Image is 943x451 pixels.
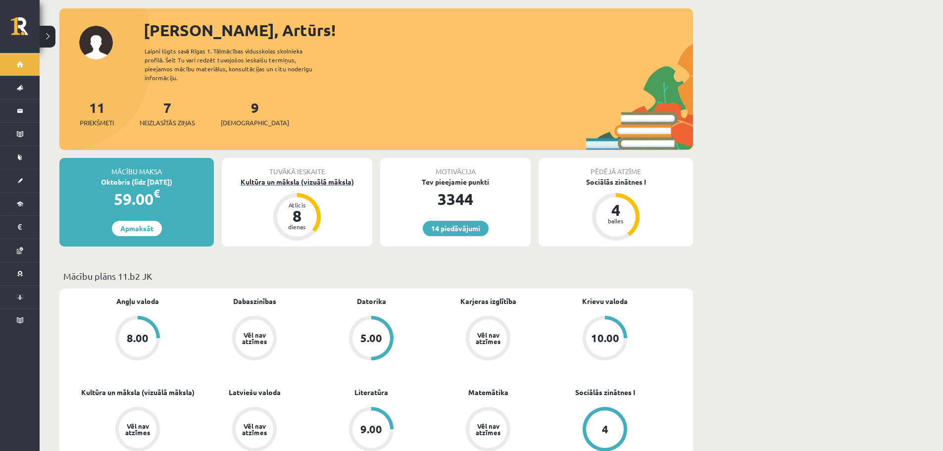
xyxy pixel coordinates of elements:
[124,423,151,436] div: Vēl nav atzīmes
[430,316,546,362] a: Vēl nav atzīmes
[196,316,313,362] a: Vēl nav atzīmes
[539,177,693,242] a: Sociālās zinātnes I 4 balles
[80,118,114,128] span: Priekšmeti
[282,202,312,208] div: Atlicis
[582,296,628,306] a: Krievu valoda
[601,218,631,224] div: balles
[241,423,268,436] div: Vēl nav atzīmes
[222,177,372,242] a: Kultūra un māksla (vizuālā māksla) Atlicis 8 dienas
[59,177,214,187] div: Oktobris (līdz [DATE])
[112,221,162,236] a: Apmaksāt
[145,47,330,82] div: Laipni lūgts savā Rīgas 1. Tālmācības vidusskolas skolnieka profilā. Šeit Tu vari redzēt tuvojošo...
[460,296,516,306] a: Karjeras izglītība
[229,387,281,398] a: Latviešu valoda
[140,99,195,128] a: 7Neizlasītās ziņas
[222,158,372,177] div: Tuvākā ieskaite
[575,387,635,398] a: Sociālās zinātnes I
[81,387,195,398] a: Kultūra un māksla (vizuālā māksla)
[354,387,388,398] a: Literatūra
[474,332,502,345] div: Vēl nav atzīmes
[313,316,430,362] a: 5.00
[357,296,386,306] a: Datorika
[539,158,693,177] div: Pēdējā atzīme
[591,333,619,344] div: 10.00
[546,316,663,362] a: 10.00
[221,99,289,128] a: 9[DEMOGRAPHIC_DATA]
[59,158,214,177] div: Mācību maksa
[79,316,196,362] a: 8.00
[153,186,160,200] span: €
[80,99,114,128] a: 11Priekšmeti
[474,423,502,436] div: Vēl nav atzīmes
[380,187,531,211] div: 3344
[360,424,382,435] div: 9.00
[233,296,276,306] a: Dabaszinības
[539,177,693,187] div: Sociālās zinātnes I
[59,187,214,211] div: 59.00
[380,158,531,177] div: Motivācija
[144,18,693,42] div: [PERSON_NAME], Artūrs!
[140,118,195,128] span: Neizlasītās ziņas
[360,333,382,344] div: 5.00
[222,177,372,187] div: Kultūra un māksla (vizuālā māksla)
[241,332,268,345] div: Vēl nav atzīmes
[221,118,289,128] span: [DEMOGRAPHIC_DATA]
[11,17,40,42] a: Rīgas 1. Tālmācības vidusskola
[63,269,689,283] p: Mācību plāns 11.b2 JK
[127,333,149,344] div: 8.00
[116,296,159,306] a: Angļu valoda
[602,424,608,435] div: 4
[423,221,489,236] a: 14 piedāvājumi
[601,202,631,218] div: 4
[282,208,312,224] div: 8
[468,387,508,398] a: Matemātika
[282,224,312,230] div: dienas
[380,177,531,187] div: Tev pieejamie punkti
